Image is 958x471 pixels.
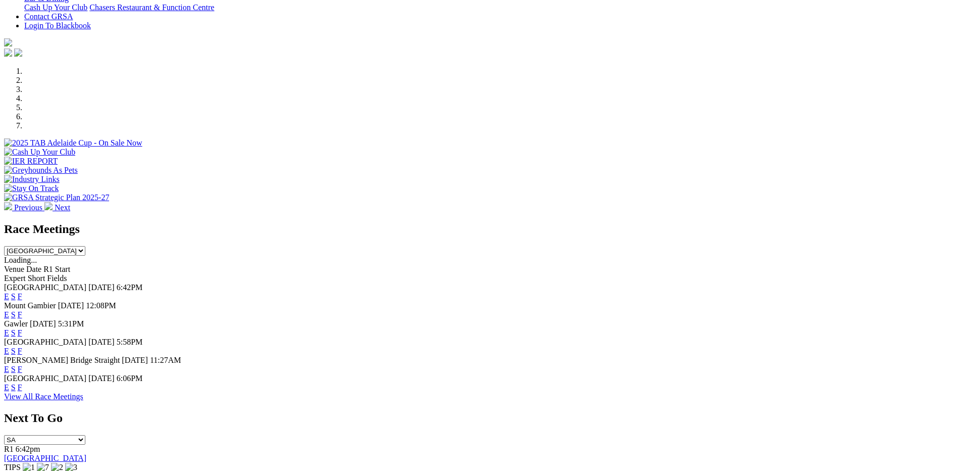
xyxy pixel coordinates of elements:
[4,454,86,462] a: [GEOGRAPHIC_DATA]
[4,38,12,46] img: logo-grsa-white.png
[4,175,60,184] img: Industry Links
[4,347,9,355] a: E
[4,203,44,212] a: Previous
[4,184,59,193] img: Stay On Track
[24,3,87,12] a: Cash Up Your Club
[4,374,86,383] span: [GEOGRAPHIC_DATA]
[18,383,22,392] a: F
[89,3,214,12] a: Chasers Restaurant & Function Centre
[4,383,9,392] a: E
[11,383,16,392] a: S
[4,301,56,310] span: Mount Gambier
[16,445,40,453] span: 6:42pm
[88,338,115,346] span: [DATE]
[88,283,115,292] span: [DATE]
[4,49,12,57] img: facebook.svg
[117,374,143,383] span: 6:06PM
[150,356,181,364] span: 11:27AM
[4,392,83,401] a: View All Race Meetings
[55,203,70,212] span: Next
[4,274,26,282] span: Expert
[11,292,16,301] a: S
[18,310,22,319] a: F
[4,319,28,328] span: Gawler
[14,203,42,212] span: Previous
[86,301,116,310] span: 12:08PM
[44,203,70,212] a: Next
[58,301,84,310] span: [DATE]
[14,49,22,57] img: twitter.svg
[18,347,22,355] a: F
[4,328,9,337] a: E
[18,292,22,301] a: F
[11,310,16,319] a: S
[4,265,24,273] span: Venue
[4,222,954,236] h2: Race Meetings
[4,166,78,175] img: Greyhounds As Pets
[4,283,86,292] span: [GEOGRAPHIC_DATA]
[44,202,53,210] img: chevron-right-pager-white.svg
[88,374,115,383] span: [DATE]
[117,283,143,292] span: 6:42PM
[26,265,41,273] span: Date
[4,256,37,264] span: Loading...
[4,157,58,166] img: IER REPORT
[24,21,91,30] a: Login To Blackbook
[117,338,143,346] span: 5:58PM
[47,274,67,282] span: Fields
[4,445,14,453] span: R1
[4,148,75,157] img: Cash Up Your Club
[11,328,16,337] a: S
[18,328,22,337] a: F
[4,193,109,202] img: GRSA Strategic Plan 2025-27
[24,3,954,12] div: Bar & Dining
[4,338,86,346] span: [GEOGRAPHIC_DATA]
[43,265,70,273] span: R1 Start
[4,138,142,148] img: 2025 TAB Adelaide Cup - On Sale Now
[30,319,56,328] span: [DATE]
[4,202,12,210] img: chevron-left-pager-white.svg
[28,274,45,282] span: Short
[4,356,120,364] span: [PERSON_NAME] Bridge Straight
[58,319,84,328] span: 5:31PM
[11,347,16,355] a: S
[4,411,954,425] h2: Next To Go
[24,12,73,21] a: Contact GRSA
[18,365,22,373] a: F
[4,365,9,373] a: E
[11,365,16,373] a: S
[4,292,9,301] a: E
[4,310,9,319] a: E
[122,356,148,364] span: [DATE]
